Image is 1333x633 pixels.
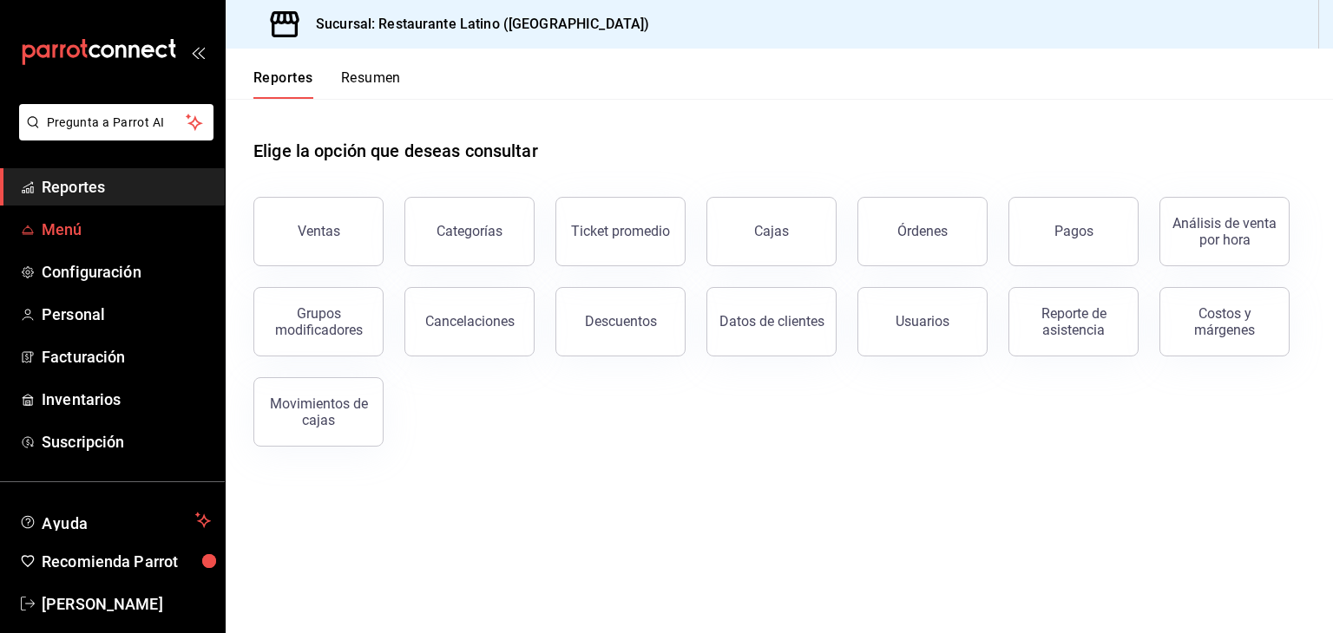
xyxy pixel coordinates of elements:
[1171,305,1278,338] div: Costos y márgenes
[42,388,211,411] span: Inventarios
[1008,287,1139,356] button: Reporte de asistencia
[265,395,372,428] div: Movimientos de cajas
[12,126,213,144] a: Pregunta a Parrot AI
[341,69,401,99] button: Resumen
[404,197,535,266] button: Categorías
[1054,223,1093,239] div: Pagos
[42,592,211,616] span: [PERSON_NAME]
[298,223,340,239] div: Ventas
[555,197,686,266] button: Ticket promedio
[857,287,988,356] button: Usuarios
[1020,305,1127,338] div: Reporte de asistencia
[42,218,211,241] span: Menú
[253,197,384,266] button: Ventas
[42,510,188,531] span: Ayuda
[265,305,372,338] div: Grupos modificadores
[857,197,988,266] button: Órdenes
[253,138,538,164] h1: Elige la opción que deseas consultar
[896,313,949,330] div: Usuarios
[1171,215,1278,248] div: Análisis de venta por hora
[897,223,948,239] div: Órdenes
[191,45,205,59] button: open_drawer_menu
[425,313,515,330] div: Cancelaciones
[253,69,401,99] div: navigation tabs
[1008,197,1139,266] button: Pagos
[706,197,837,266] button: Cajas
[754,223,789,239] div: Cajas
[47,114,187,132] span: Pregunta a Parrot AI
[253,377,384,447] button: Movimientos de cajas
[19,104,213,140] button: Pregunta a Parrot AI
[42,550,211,573] span: Recomienda Parrot
[1159,287,1290,356] button: Costos y márgenes
[404,287,535,356] button: Cancelaciones
[719,313,824,330] div: Datos de clientes
[1159,197,1290,266] button: Análisis de venta por hora
[302,14,649,35] h3: Sucursal: Restaurante Latino ([GEOGRAPHIC_DATA])
[437,223,502,239] div: Categorías
[42,260,211,284] span: Configuración
[571,223,670,239] div: Ticket promedio
[253,287,384,356] button: Grupos modificadores
[253,69,313,99] button: Reportes
[42,345,211,369] span: Facturación
[585,313,657,330] div: Descuentos
[42,175,211,199] span: Reportes
[42,430,211,454] span: Suscripción
[555,287,686,356] button: Descuentos
[42,303,211,326] span: Personal
[706,287,837,356] button: Datos de clientes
